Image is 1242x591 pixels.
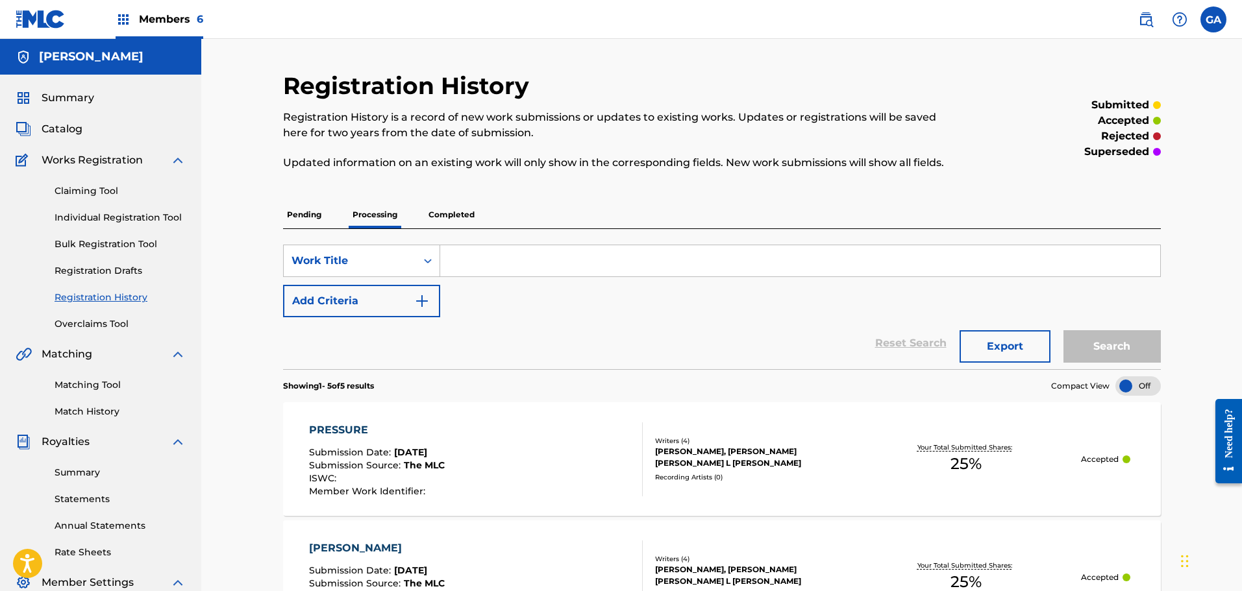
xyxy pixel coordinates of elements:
span: Member Settings [42,575,134,590]
span: Works Registration [42,152,143,168]
p: Showing 1 - 5 of 5 results [283,380,374,392]
span: Submission Date : [309,564,394,576]
div: User Menu [1200,6,1226,32]
img: Works Registration [16,152,32,168]
p: Accepted [1081,572,1119,583]
a: Registration Drafts [55,264,186,278]
a: Individual Registration Tool [55,211,186,224]
p: accepted [1098,113,1149,128]
a: Summary [55,466,186,479]
p: Pending [283,201,325,228]
span: Submission Date : [309,446,394,458]
p: Updated information on an existing work will only show in the corresponding fields. New work subm... [283,155,959,171]
span: ISWC : [309,472,340,484]
span: Matching [42,346,92,362]
form: Search Form [283,245,1161,369]
span: Member Work Identifier : [309,485,428,497]
a: Registration History [55,291,186,304]
div: Help [1167,6,1193,32]
button: Add Criteria [283,285,440,317]
img: help [1172,12,1187,27]
span: Summary [42,90,94,106]
img: Matching [16,346,32,362]
img: search [1138,12,1154,27]
p: rejected [1101,128,1149,144]
img: expand [170,575,186,590]
img: 9d2ae6d4665cec9f34b9.svg [414,293,430,309]
img: Catalog [16,121,31,137]
a: Matching Tool [55,378,186,392]
button: Export [960,330,1050,363]
span: 25 % [950,452,982,476]
p: Registration History is a record of new work submissions or updates to existing works. Updates or... [283,110,959,141]
img: Top Rightsholders [116,12,131,27]
span: The MLC [404,577,445,589]
span: Catalog [42,121,82,137]
h5: Martin Gonzalez [39,49,143,64]
img: Royalties [16,434,31,450]
a: Annual Statements [55,519,186,533]
div: Writers ( 4 ) [655,436,851,446]
div: Work Title [292,253,408,269]
img: expand [170,434,186,450]
iframe: Chat Widget [1177,529,1242,591]
img: Accounts [16,49,31,65]
p: Processing [349,201,401,228]
a: Public Search [1133,6,1159,32]
iframe: Resource Center [1206,389,1242,493]
p: Your Total Submitted Shares: [917,561,1015,570]
div: [PERSON_NAME], [PERSON_NAME] [PERSON_NAME] L [PERSON_NAME] [655,446,851,469]
a: Bulk Registration Tool [55,237,186,251]
span: [DATE] [394,446,427,458]
span: Compact View [1051,380,1110,392]
div: [PERSON_NAME], [PERSON_NAME] [PERSON_NAME] L [PERSON_NAME] [655,564,851,587]
a: CatalogCatalog [16,121,82,137]
h2: Registration History [283,71,536,101]
a: Claiming Tool [55,184,186,198]
a: Rate Sheets [55,546,186,559]
p: submitted [1091,97,1149,113]
img: Summary [16,90,31,106]
span: [DATE] [394,564,427,576]
span: Royalties [42,434,90,450]
img: expand [170,152,186,168]
span: 6 [197,13,203,25]
a: PRESSURESubmission Date:[DATE]Submission Source:The MLCISWC:Member Work Identifier:Writers (4)[PE... [283,402,1161,516]
div: Writers ( 4 ) [655,554,851,564]
span: Submission Source : [309,459,404,471]
span: The MLC [404,459,445,471]
img: expand [170,346,186,362]
a: SummarySummary [16,90,94,106]
p: Your Total Submitted Shares: [917,442,1015,452]
a: Match History [55,405,186,418]
a: Overclaims Tool [55,317,186,331]
div: Recording Artists ( 0 ) [655,472,851,482]
div: [PERSON_NAME] [309,540,445,556]
p: Accepted [1081,453,1119,465]
div: PRESSURE [309,422,445,438]
img: Member Settings [16,575,31,590]
img: MLC Logo [16,10,66,29]
span: Submission Source : [309,577,404,589]
p: superseded [1084,144,1149,160]
span: Members [139,12,203,27]
p: Completed [425,201,478,228]
div: Drag [1181,542,1189,581]
a: Statements [55,492,186,506]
